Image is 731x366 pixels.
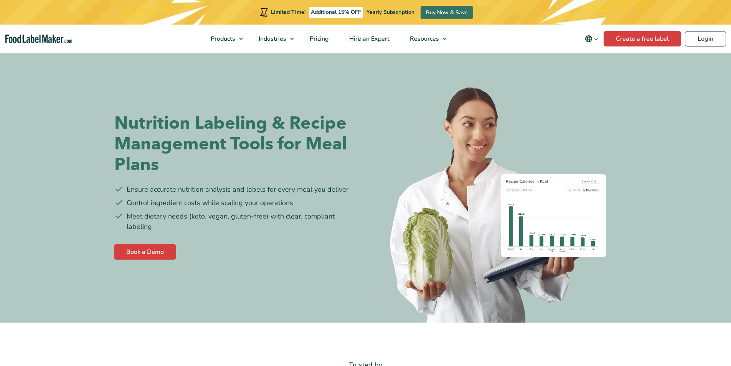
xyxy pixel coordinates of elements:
[421,6,473,19] a: Buy Now & Save
[347,35,390,43] span: Hire an Expert
[408,35,440,43] span: Resources
[114,184,360,195] li: Ensure accurate nutrition analysis and labels for every meal you deliver
[339,25,398,53] a: Hire an Expert
[256,35,287,43] span: Industries
[400,25,450,53] a: Resources
[271,8,305,16] span: Limited Time!
[307,35,330,43] span: Pricing
[114,244,176,260] a: Book a Demo
[366,8,414,16] span: Yearly Subscription
[604,31,681,46] a: Create a free label
[300,25,337,53] a: Pricing
[114,198,360,208] li: Control ingredient costs while scaling your operations
[5,35,72,43] a: Food Label Maker homepage
[685,31,726,46] a: Login
[201,25,247,53] a: Products
[249,25,298,53] a: Industries
[114,211,360,232] li: Meet dietary needs (keto, vegan, gluten-free) with clear, compliant labeling
[208,35,236,43] span: Products
[579,31,604,46] button: Change language
[309,7,363,18] span: Additional 15% OFF
[114,113,360,175] h1: Nutrition Labeling & Recipe Management Tools for Meal Plans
